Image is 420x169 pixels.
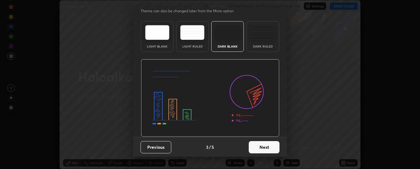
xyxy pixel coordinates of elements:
div: Light Blank [145,45,169,48]
img: darkThemeBanner.d06ce4a2.svg [141,59,279,137]
img: lightTheme.e5ed3b09.svg [145,25,169,40]
h4: 3 [206,144,208,150]
p: Theme can also be changed later from the More option [141,8,240,14]
h4: 5 [212,144,214,150]
button: Previous [141,141,171,153]
div: Dark Ruled [251,45,275,48]
h4: / [209,144,211,150]
img: darkRuledTheme.de295e13.svg [251,25,275,40]
div: Light Ruled [180,45,205,48]
img: lightRuledTheme.5fabf969.svg [180,25,204,40]
button: Next [249,141,279,153]
div: Dark Blank [215,45,240,48]
img: darkTheme.f0cc69e5.svg [216,25,240,40]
